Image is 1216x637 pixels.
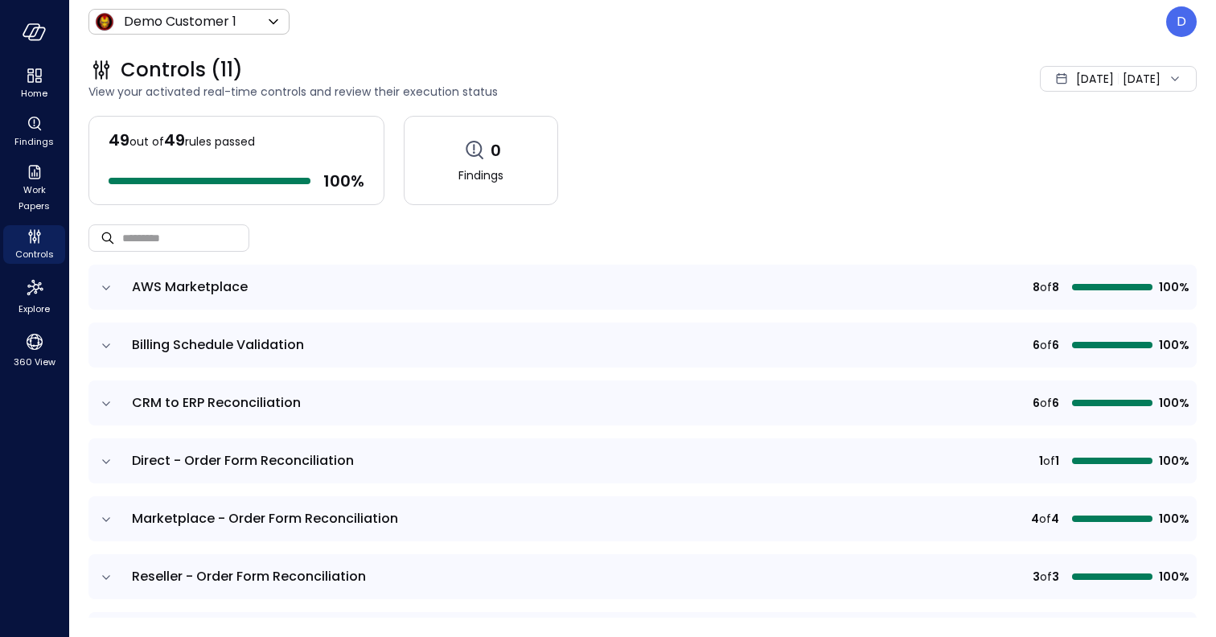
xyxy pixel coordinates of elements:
span: Findings [458,166,503,184]
span: 4 [1031,510,1039,528]
span: Explore [18,301,50,317]
div: Explore [3,273,65,318]
span: Findings [14,134,54,150]
span: 1 [1039,452,1043,470]
span: of [1040,568,1052,586]
span: 100% [1159,278,1187,296]
span: Direct - Order Form Reconciliation [132,451,354,470]
span: 6 [1033,336,1040,354]
span: 100% [1159,568,1187,586]
span: of [1039,510,1051,528]
span: 100% [1159,336,1187,354]
span: of [1043,452,1055,470]
span: of [1040,336,1052,354]
span: 8 [1033,278,1040,296]
span: 4 [1051,510,1059,528]
span: Reseller - Order Form Reconciliation [132,567,366,586]
span: Billing Schedule Validation [132,335,304,354]
span: 100% [1159,452,1187,470]
span: rules passed [185,134,255,150]
span: CRM to ERP Reconciliation [132,393,301,412]
div: Findings [3,113,65,151]
div: Dudu [1166,6,1197,37]
button: expand row [98,280,114,296]
span: of [1040,394,1052,412]
span: View your activated real-time controls and review their execution status [88,83,803,101]
span: 0 [491,140,501,161]
button: expand row [98,512,114,528]
span: out of [129,134,164,150]
div: Work Papers [3,161,65,216]
span: 49 [109,129,129,151]
p: Demo Customer 1 [124,12,236,31]
span: 100% [1159,394,1187,412]
img: Icon [95,12,114,31]
span: 6 [1033,394,1040,412]
span: AWS Marketplace [132,277,248,296]
button: expand row [98,454,114,470]
button: expand row [98,396,114,412]
span: 360 View [14,354,55,370]
span: 6 [1052,394,1059,412]
button: expand row [98,338,114,354]
span: [DATE] [1076,70,1114,88]
span: Controls (11) [121,57,243,83]
button: expand row [98,569,114,586]
span: 6 [1052,336,1059,354]
div: 360 View [3,328,65,372]
span: 8 [1052,278,1059,296]
div: Controls [3,225,65,264]
span: Marketplace - Order Form Reconciliation [132,509,398,528]
p: D [1177,12,1186,31]
span: Home [21,85,47,101]
span: Work Papers [10,182,59,214]
span: 100% [1159,510,1187,528]
span: 3 [1033,568,1040,586]
a: 0Findings [404,116,558,205]
span: Controls [15,246,54,262]
span: 100 % [323,171,364,191]
div: Home [3,64,65,103]
span: of [1040,278,1052,296]
span: 3 [1052,568,1059,586]
span: 1 [1055,452,1059,470]
span: 49 [164,129,185,151]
